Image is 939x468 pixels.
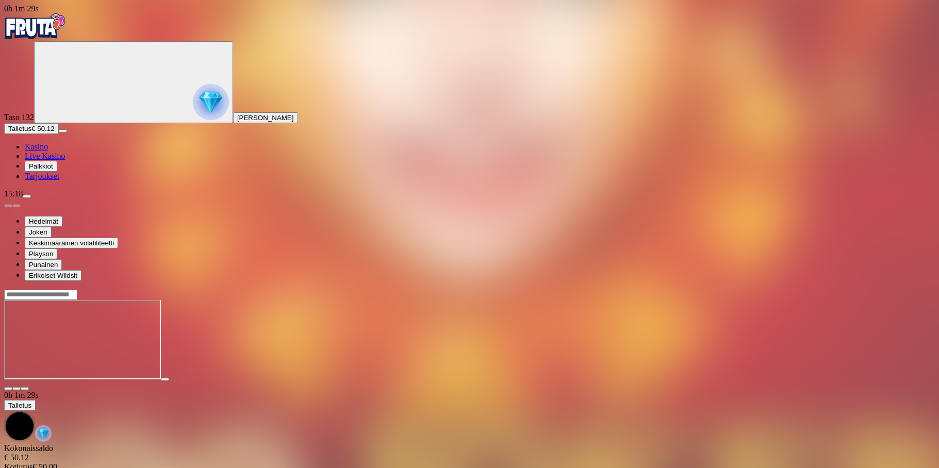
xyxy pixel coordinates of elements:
[4,453,935,462] div: € 50.12
[4,32,66,41] a: Fruta
[4,400,36,411] button: Talletus
[4,387,12,390] button: close icon
[25,238,118,248] button: Keskimääräinen volatiliteetti
[4,4,39,13] span: user session time
[4,204,12,207] button: prev slide
[25,152,65,160] a: Live Kasino
[4,123,59,134] button: Talletusplus icon€ 50.12
[12,387,21,390] button: chevron-down icon
[4,444,935,462] div: Kokonaissaldo
[25,216,62,227] button: Hedelmät
[12,204,21,207] button: next slide
[4,189,23,198] span: 15:18
[4,13,66,39] img: Fruta
[25,227,52,238] button: Jokeri
[31,125,54,132] span: € 50.12
[25,248,57,259] button: Playson
[35,425,52,442] img: reward-icon
[4,13,935,181] nav: Primary
[193,84,229,120] img: reward progress
[29,250,53,258] span: Playson
[29,228,47,236] span: Jokeri
[59,129,67,132] button: menu
[237,114,294,122] span: [PERSON_NAME]
[4,113,34,122] span: Taso 132
[21,387,29,390] button: fullscreen icon
[29,272,77,279] span: Erikoiset Wildsit
[8,125,31,132] span: Talletus
[34,41,233,123] button: reward progress
[25,142,48,151] a: Kasino
[161,378,169,381] button: play icon
[4,142,935,181] nav: Main menu
[25,270,81,281] button: Erikoiset Wildsit
[4,391,935,444] div: Game menu
[29,218,58,225] span: Hedelmät
[233,112,298,123] button: [PERSON_NAME]
[25,259,62,270] button: Punainen
[4,290,77,300] input: Search
[25,161,57,172] button: Palkkiot
[23,195,31,198] button: menu
[4,391,39,399] span: user session time
[29,239,114,247] span: Keskimääräinen volatiliteetti
[4,300,161,379] iframe: 100 Joker Staxx
[29,261,58,269] span: Punainen
[25,172,59,180] a: Tarjoukset
[29,162,53,170] span: Palkkiot
[8,402,31,409] span: Talletus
